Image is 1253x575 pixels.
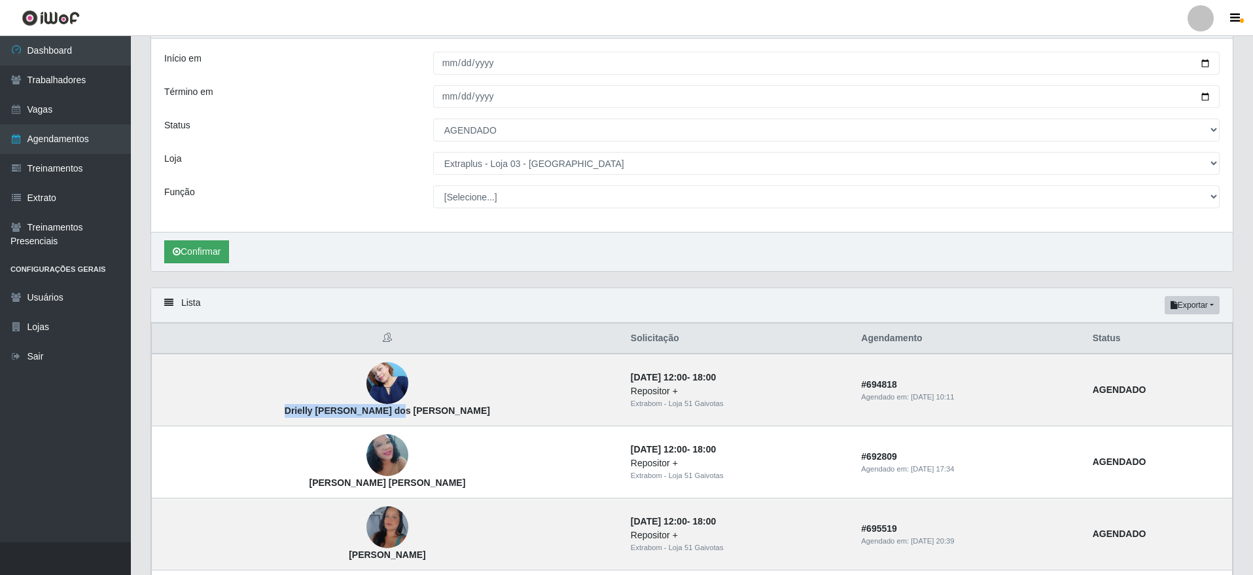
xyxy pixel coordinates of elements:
[631,456,845,470] div: Repositor +
[631,372,687,382] time: [DATE] 12:00
[164,85,213,99] label: Término em
[861,523,897,534] strong: # 695519
[631,444,716,454] strong: -
[1165,296,1220,314] button: Exportar
[631,372,716,382] strong: -
[164,152,181,166] label: Loja
[631,516,716,527] strong: -
[631,516,687,527] time: [DATE] 12:00
[631,444,687,454] time: [DATE] 12:00
[366,428,408,483] img: Laudineia de Almeida Santos
[861,379,897,390] strong: # 694818
[1093,529,1146,539] strong: AGENDADO
[631,398,845,409] div: Extrabom - Loja 51 Gaivotas
[22,10,80,26] img: CoreUI Logo
[631,529,845,542] div: Repositor +
[861,451,897,462] strong: # 692809
[911,537,954,545] time: [DATE] 20:39
[433,85,1220,108] input: 00/00/0000
[433,52,1220,75] input: 00/00/0000
[692,372,716,382] time: 18:00
[631,542,845,553] div: Extrabom - Loja 51 Gaivotas
[861,392,1076,403] div: Agendado em:
[1093,456,1146,467] strong: AGENDADO
[309,477,466,488] strong: [PERSON_NAME] [PERSON_NAME]
[911,393,954,401] time: [DATE] 10:11
[631,470,845,481] div: Extrabom - Loja 51 Gaivotas
[164,52,202,65] label: Início em
[623,324,853,354] th: Solicitação
[692,444,716,454] time: 18:00
[366,356,408,411] img: Drielly Lopes dos Santos
[631,384,845,398] div: Repositor +
[853,324,1084,354] th: Agendamento
[164,185,195,199] label: Função
[1093,384,1146,395] strong: AGENDADO
[861,536,1076,547] div: Agendado em:
[911,465,954,473] time: [DATE] 17:34
[861,464,1076,475] div: Agendado em:
[285,405,490,416] strong: Drielly [PERSON_NAME] dos [PERSON_NAME]
[349,549,425,560] strong: [PERSON_NAME]
[1085,324,1233,354] th: Status
[151,288,1233,323] div: Lista
[164,240,229,263] button: Confirmar
[692,516,716,527] time: 18:00
[366,482,408,573] img: Ludimila Maristela Silva de Sousa
[164,119,190,132] label: Status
